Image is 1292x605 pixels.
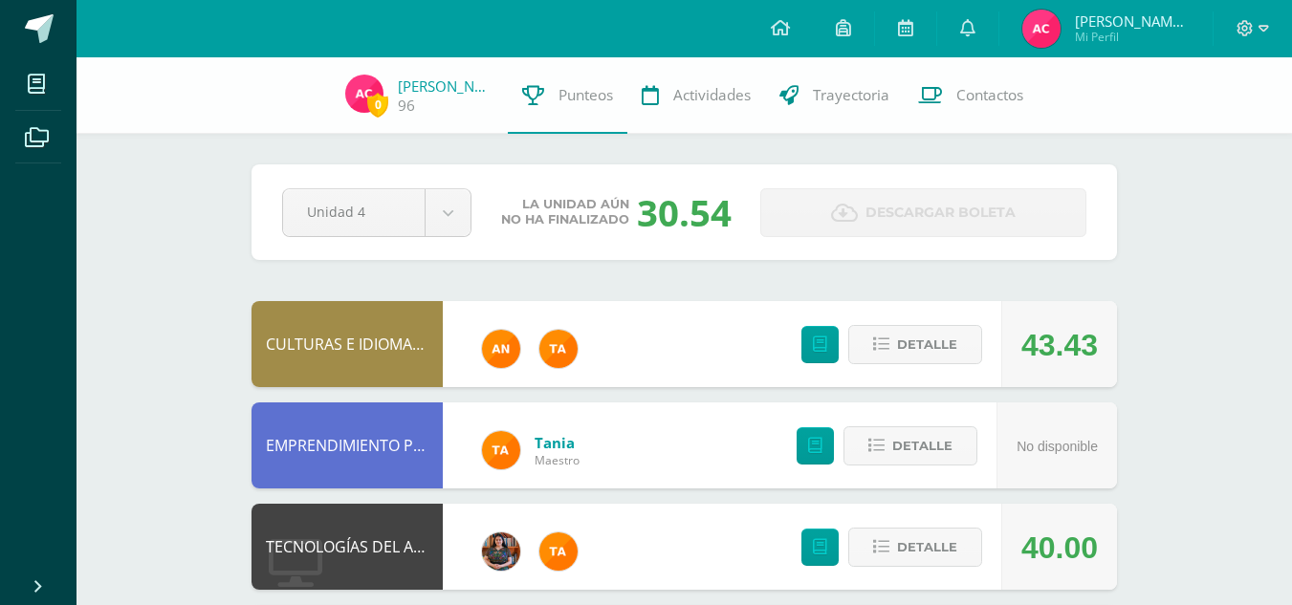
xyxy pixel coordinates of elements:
img: feaeb2f9bb45255e229dc5fdac9a9f6b.png [539,532,578,571]
span: Detalle [897,529,957,565]
div: EMPRENDIMIENTO PARA LA PRODUCTIVIDAD [252,402,443,488]
img: feaeb2f9bb45255e229dc5fdac9a9f6b.png [482,431,520,469]
div: 40.00 [1021,505,1098,591]
img: 60a759e8b02ec95d430434cf0c0a55c7.png [482,532,520,571]
div: 30.54 [637,187,732,237]
div: 43.43 [1021,302,1098,388]
a: Trayectoria [765,57,904,134]
button: Detalle [843,426,977,465]
a: Punteos [508,57,627,134]
span: Punteos [558,85,613,105]
div: CULTURAS E IDIOMAS MAYAS, GARÍFUNA O XINCA [252,301,443,387]
img: 7b796679ac8a5c7c8476872a402b7861.png [1022,10,1061,48]
a: Unidad 4 [283,189,471,236]
span: Maestro [535,452,580,468]
span: La unidad aún no ha finalizado [501,197,629,227]
a: 96 [398,96,415,116]
a: [PERSON_NAME] [398,76,493,96]
span: Actividades [673,85,751,105]
a: Tania [535,433,580,452]
span: Descargar boleta [865,189,1016,236]
button: Detalle [848,528,982,567]
img: feaeb2f9bb45255e229dc5fdac9a9f6b.png [539,330,578,368]
span: Unidad 4 [307,189,401,234]
span: [PERSON_NAME] [PERSON_NAME] [1075,11,1190,31]
img: 7b796679ac8a5c7c8476872a402b7861.png [345,75,383,113]
button: Detalle [848,325,982,364]
span: Detalle [892,428,953,464]
span: No disponible [1017,439,1098,454]
img: fc6731ddebfef4a76f049f6e852e62c4.png [482,330,520,368]
span: Detalle [897,327,957,362]
a: Contactos [904,57,1038,134]
span: Trayectoria [813,85,889,105]
span: Contactos [956,85,1023,105]
a: Actividades [627,57,765,134]
div: TECNOLOGÍAS DEL APRENDIZAJE Y LA COMUNICACIÓN [252,504,443,590]
span: Mi Perfil [1075,29,1190,45]
span: 0 [367,93,388,117]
